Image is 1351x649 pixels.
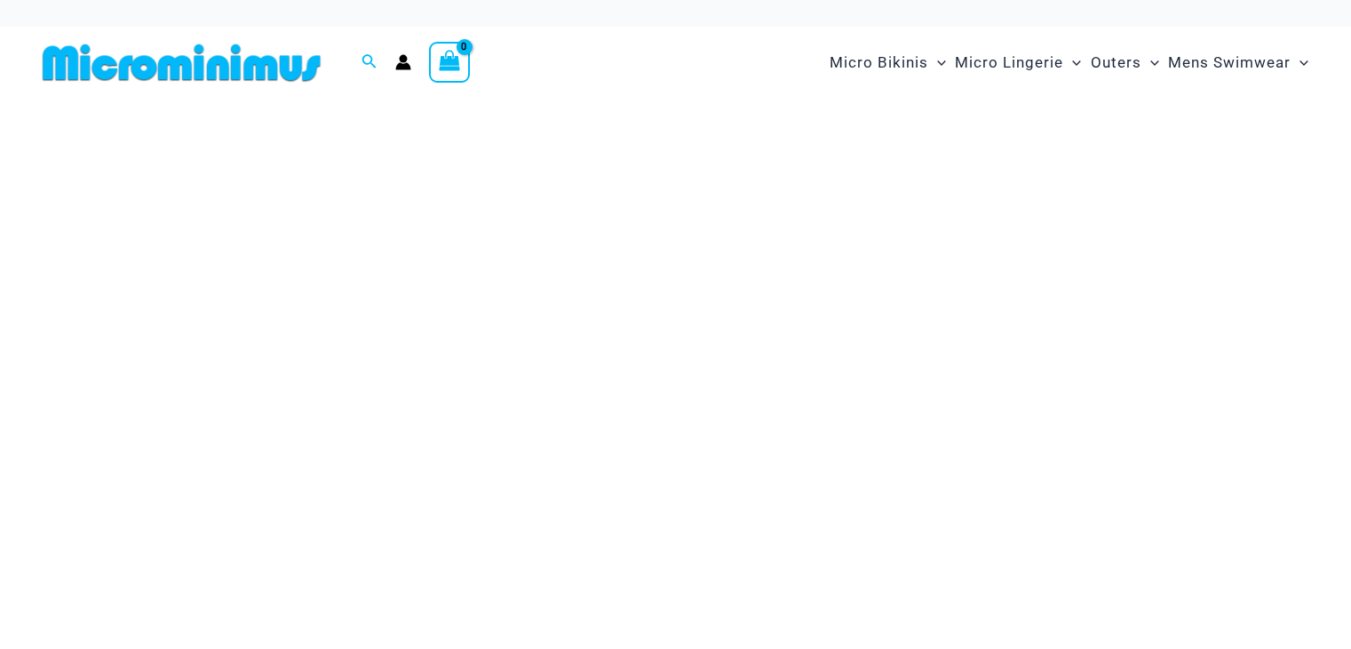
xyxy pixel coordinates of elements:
[1086,36,1164,90] a: OutersMenu ToggleMenu Toggle
[1291,40,1308,85] span: Menu Toggle
[1091,40,1141,85] span: Outers
[950,36,1085,90] a: Micro LingerieMenu ToggleMenu Toggle
[362,52,377,74] a: Search icon link
[36,43,328,83] img: MM SHOP LOGO FLAT
[1168,40,1291,85] span: Mens Swimwear
[1164,36,1313,90] a: Mens SwimwearMenu ToggleMenu Toggle
[1141,40,1159,85] span: Menu Toggle
[830,40,928,85] span: Micro Bikinis
[1063,40,1081,85] span: Menu Toggle
[429,42,470,83] a: View Shopping Cart, empty
[825,36,950,90] a: Micro BikinisMenu ToggleMenu Toggle
[823,33,1315,92] nav: Site Navigation
[395,54,411,70] a: Account icon link
[955,40,1063,85] span: Micro Lingerie
[928,40,946,85] span: Menu Toggle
